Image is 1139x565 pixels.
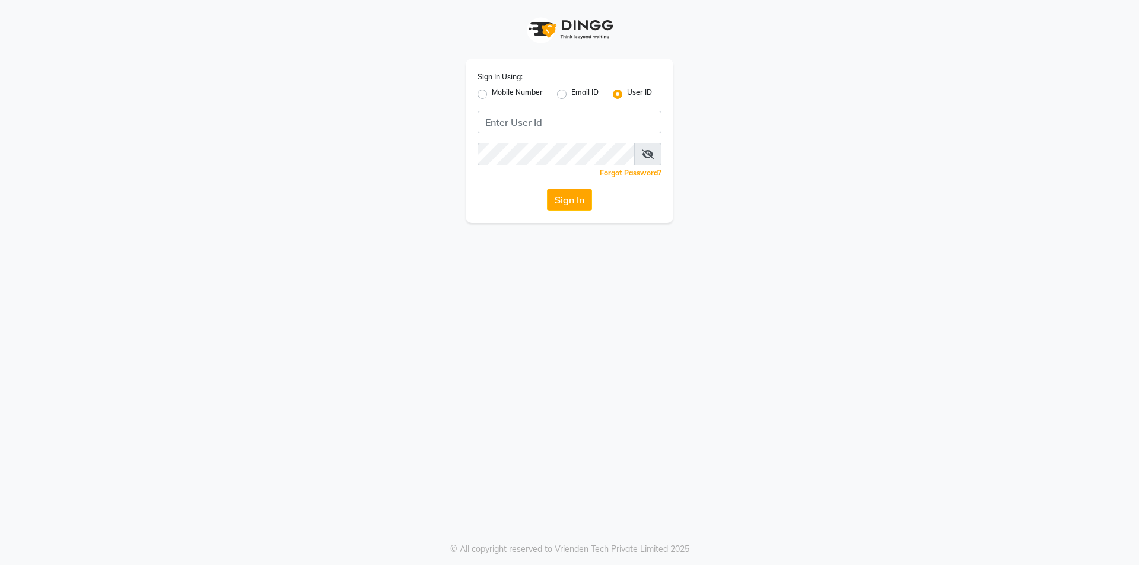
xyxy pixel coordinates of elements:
a: Forgot Password? [600,168,661,177]
label: Mobile Number [492,87,543,101]
label: User ID [627,87,652,101]
input: Username [478,143,635,165]
button: Sign In [547,189,592,211]
img: logo1.svg [522,12,617,47]
label: Sign In Using: [478,72,523,82]
input: Username [478,111,661,133]
label: Email ID [571,87,599,101]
